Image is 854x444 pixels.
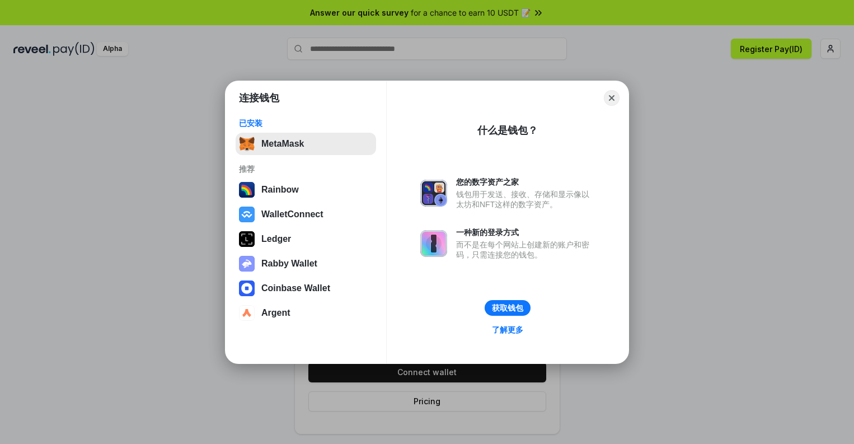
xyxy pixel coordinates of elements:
div: MetaMask [261,139,304,149]
div: 一种新的登录方式 [456,227,595,237]
div: Coinbase Wallet [261,283,330,293]
button: Ledger [236,228,376,250]
img: svg+xml,%3Csvg%20width%3D%22120%22%20height%3D%22120%22%20viewBox%3D%220%200%20120%20120%22%20fil... [239,182,255,198]
div: 推荐 [239,164,373,174]
div: WalletConnect [261,209,323,219]
img: svg+xml,%3Csvg%20xmlns%3D%22http%3A%2F%2Fwww.w3.org%2F2000%2Fsvg%22%20fill%3D%22none%22%20viewBox... [239,256,255,272]
button: Rabby Wallet [236,253,376,275]
button: Rainbow [236,179,376,201]
div: 了解更多 [492,325,523,335]
div: 而不是在每个网站上创建新的账户和密码，只需连接您的钱包。 [456,240,595,260]
button: Argent [236,302,376,324]
div: Rainbow [261,185,299,195]
div: Ledger [261,234,291,244]
h1: 连接钱包 [239,91,279,105]
a: 了解更多 [485,323,530,337]
img: svg+xml,%3Csvg%20xmlns%3D%22http%3A%2F%2Fwww.w3.org%2F2000%2Fsvg%22%20fill%3D%22none%22%20viewBox... [420,230,447,257]
div: 什么是钱包？ [477,124,538,137]
button: Close [604,90,620,106]
button: Coinbase Wallet [236,277,376,300]
div: 获取钱包 [492,303,523,313]
div: Rabby Wallet [261,259,317,269]
div: 您的数字资产之家 [456,177,595,187]
img: svg+xml,%3Csvg%20xmlns%3D%22http%3A%2F%2Fwww.w3.org%2F2000%2Fsvg%22%20width%3D%2228%22%20height%3... [239,231,255,247]
div: 已安装 [239,118,373,128]
button: MetaMask [236,133,376,155]
img: svg+xml,%3Csvg%20width%3D%2228%22%20height%3D%2228%22%20viewBox%3D%220%200%2028%2028%22%20fill%3D... [239,281,255,296]
img: svg+xml,%3Csvg%20width%3D%2228%22%20height%3D%2228%22%20viewBox%3D%220%200%2028%2028%22%20fill%3D... [239,207,255,222]
div: 钱包用于发送、接收、存储和显示像以太坊和NFT这样的数字资产。 [456,189,595,209]
img: svg+xml,%3Csvg%20width%3D%2228%22%20height%3D%2228%22%20viewBox%3D%220%200%2028%2028%22%20fill%3D... [239,305,255,321]
button: 获取钱包 [485,300,531,316]
div: Argent [261,308,290,318]
button: WalletConnect [236,203,376,226]
img: svg+xml,%3Csvg%20fill%3D%22none%22%20height%3D%2233%22%20viewBox%3D%220%200%2035%2033%22%20width%... [239,136,255,152]
img: svg+xml,%3Csvg%20xmlns%3D%22http%3A%2F%2Fwww.w3.org%2F2000%2Fsvg%22%20fill%3D%22none%22%20viewBox... [420,180,447,207]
